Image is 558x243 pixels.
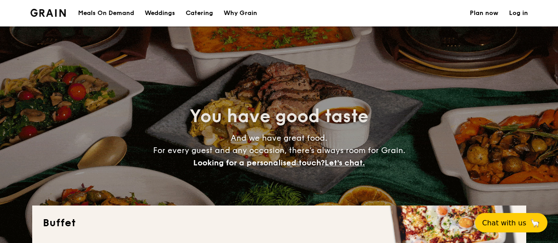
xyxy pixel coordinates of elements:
[153,133,405,168] span: And we have great food. For every guest and any occasion, there’s always room for Grain.
[190,106,368,127] span: You have good taste
[530,218,540,228] span: 🦙
[43,216,516,230] h2: Buffet
[30,9,66,17] img: Grain
[475,213,547,232] button: Chat with us🦙
[193,158,325,168] span: Looking for a personalised touch?
[325,158,365,168] span: Let's chat.
[482,219,526,227] span: Chat with us
[30,9,66,17] a: Logotype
